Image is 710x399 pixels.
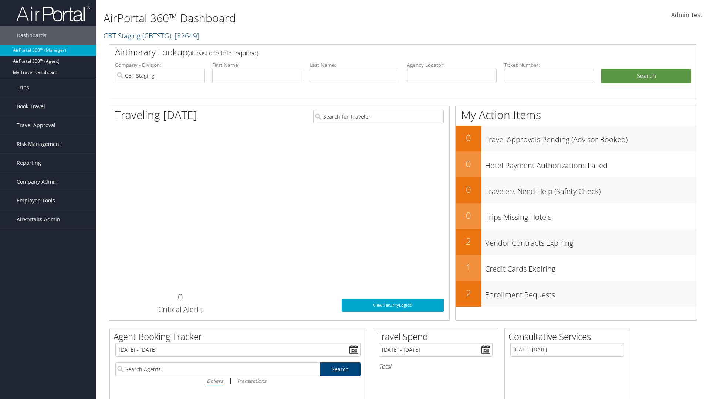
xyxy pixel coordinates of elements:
h2: 1 [456,261,481,273]
a: 0Hotel Payment Authorizations Failed [456,151,697,177]
h1: My Action Items [456,107,697,123]
a: 0Travelers Need Help (Safety Check) [456,177,697,203]
h2: Travel Spend [377,330,498,343]
h2: 0 [456,132,481,144]
a: 2Vendor Contracts Expiring [456,229,697,255]
h2: Airtinerary Lookup [115,46,642,58]
span: Admin Test [671,11,703,19]
i: Transactions [237,377,266,384]
span: Book Travel [17,97,45,116]
h3: Credit Cards Expiring [485,260,697,274]
span: Risk Management [17,135,61,153]
span: Reporting [17,154,41,172]
span: Company Admin [17,173,58,191]
span: AirPortal® Admin [17,210,60,229]
a: Search [320,362,361,376]
span: ( CBTSTG ) [142,31,171,41]
a: View SecurityLogic® [342,299,444,312]
span: Dashboards [17,26,47,45]
h3: Hotel Payment Authorizations Failed [485,157,697,171]
button: Search [601,69,691,83]
h2: 0 [456,157,481,170]
a: 1Credit Cards Expiring [456,255,697,281]
label: First Name: [212,61,302,69]
h6: Total [379,362,493,371]
i: Dollars [207,377,223,384]
h3: Enrollment Requests [485,286,697,300]
h3: Trips Missing Hotels [485,208,697,222]
input: Search Agents [115,362,319,376]
span: Employee Tools [17,191,55,210]
span: Travel Approval [17,116,55,134]
h2: 0 [456,183,481,196]
a: 0Trips Missing Hotels [456,203,697,229]
h1: Traveling [DATE] [115,107,197,123]
h2: Consultative Services [508,330,630,343]
label: Company - Division: [115,61,205,69]
div: | [115,376,361,385]
h2: 2 [456,235,481,248]
h2: 0 [115,291,246,303]
label: Last Name: [310,61,399,69]
a: Admin Test [671,4,703,27]
a: CBT Staging [104,31,199,41]
h2: Agent Booking Tracker [114,330,366,343]
h3: Travelers Need Help (Safety Check) [485,183,697,197]
label: Agency Locator: [407,61,497,69]
h3: Vendor Contracts Expiring [485,234,697,248]
h2: 2 [456,287,481,299]
span: , [ 32649 ] [171,31,199,41]
h1: AirPortal 360™ Dashboard [104,10,503,26]
span: Trips [17,78,29,97]
h2: 0 [456,209,481,222]
span: (at least one field required) [187,49,258,57]
a: 2Enrollment Requests [456,281,697,307]
h3: Critical Alerts [115,304,246,315]
img: airportal-logo.png [16,5,90,22]
label: Ticket Number: [504,61,594,69]
a: 0Travel Approvals Pending (Advisor Booked) [456,126,697,151]
input: Search for Traveler [313,110,444,123]
h3: Travel Approvals Pending (Advisor Booked) [485,131,697,145]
